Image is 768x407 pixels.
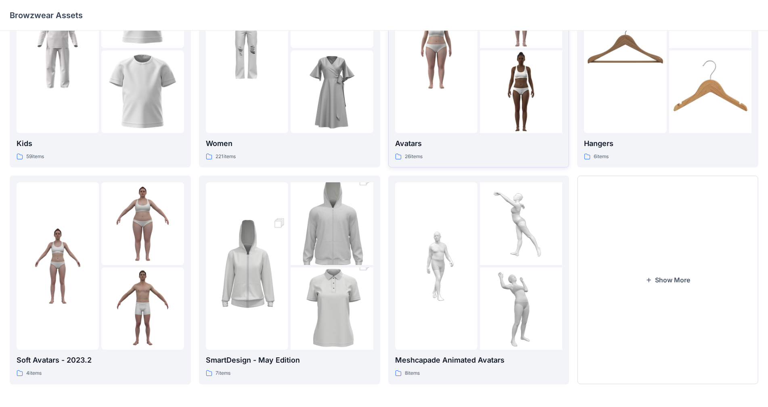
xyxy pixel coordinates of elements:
img: folder 3 [480,267,562,350]
p: Avatars [395,138,563,149]
p: Soft Avatars - 2023.2 [17,355,184,366]
img: folder 1 [206,204,288,328]
img: folder 3 [101,267,184,350]
img: folder 2 [480,182,562,265]
img: folder 1 [584,8,666,90]
p: Browzwear Assets [10,10,83,21]
p: 4 items [26,369,42,378]
img: folder 3 [291,247,373,371]
p: Meshcapade Animated Avatars [395,355,563,366]
img: folder 3 [480,50,562,133]
img: folder 1 [17,8,99,90]
a: folder 1folder 2folder 3Meshcapade Animated Avatars8items [388,175,569,384]
img: folder 1 [395,8,477,90]
p: 59 items [26,152,44,161]
p: 221 items [216,152,236,161]
p: SmartDesign - May Edition [206,355,373,366]
p: 8 items [405,369,420,378]
img: folder 3 [669,50,751,133]
p: Hangers [584,138,751,149]
p: Kids [17,138,184,149]
img: folder 1 [395,225,477,307]
img: folder 2 [101,182,184,265]
p: 6 items [594,152,609,161]
p: Women [206,138,373,149]
img: folder 2 [291,162,373,286]
img: folder 1 [206,8,288,90]
a: folder 1folder 2folder 3Soft Avatars - 2023.24items [10,175,191,384]
a: folder 1folder 2folder 3SmartDesign - May Edition7items [199,175,380,384]
img: folder 1 [17,225,99,307]
img: folder 3 [291,50,373,133]
p: 26 items [405,152,423,161]
p: 7 items [216,369,230,378]
button: Show More [577,175,758,384]
img: folder 3 [101,50,184,133]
